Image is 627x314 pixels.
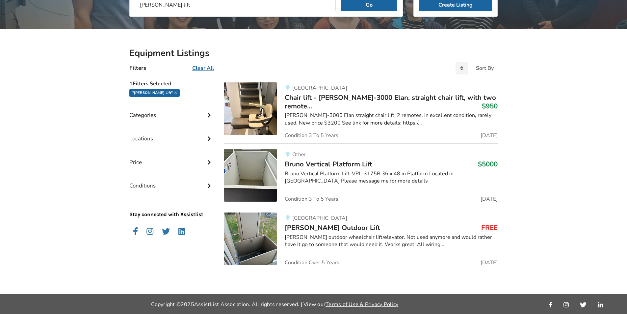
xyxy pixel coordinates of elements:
span: [GEOGRAPHIC_DATA] [292,84,347,92]
a: mobility-bruno outdoor lift[GEOGRAPHIC_DATA][PERSON_NAME] Outdoor LiftFREE[PERSON_NAME] outdoor w... [224,207,498,265]
h3: $5000 [478,160,498,168]
span: [DATE] [481,133,498,138]
span: [DATE] [481,196,498,202]
h4: Filters [129,64,146,72]
u: Clear All [192,65,214,72]
span: [DATE] [481,260,498,265]
img: mobility-chair lift - bruno sre-3000 elan, straight chair lift, with two remotes [224,82,277,135]
a: mobility-bruno vertical platform liftOtherBruno Vertical Platform Lift$5000Bruno Vertical Platfor... [224,143,498,207]
span: Chair lift - [PERSON_NAME]-3000 Elan, straight chair lift, with two remote... [285,93,496,111]
h2: Equipment Listings [129,47,498,59]
span: Bruno Vertical Platform Lift [285,159,372,169]
span: Condition: Over 5 Years [285,260,339,265]
a: mobility-chair lift - bruno sre-3000 elan, straight chair lift, with two remotes[GEOGRAPHIC_DATA]... [224,82,498,144]
div: Price [129,146,214,169]
a: Terms of Use & Privacy Policy [326,301,398,308]
div: Conditions [129,169,214,192]
div: Locations [129,122,214,145]
p: Stay connected with Assistlist [129,192,214,218]
img: linkedin_link [598,302,603,307]
img: instagram_link [563,302,569,307]
div: Sort By [476,66,494,71]
span: Condition: 3 To 5 Years [285,196,338,202]
span: Other [292,151,306,158]
h3: $950 [482,102,498,110]
span: [GEOGRAPHIC_DATA] [292,214,347,222]
div: [PERSON_NAME]-3000 Elan straight chair lift, 2 remotes, in excellent condition, rarely used. New ... [285,112,498,127]
img: twitter_link [580,302,586,307]
h5: 1 Filters Selected [129,77,214,89]
div: Bruno Vertical Platform Lift-VPL-3175B 36 x 48 in Platform Located in [GEOGRAPHIC_DATA] Please me... [285,170,498,185]
span: [PERSON_NAME] Outdoor Lift [285,223,380,232]
img: mobility-bruno vertical platform lift [224,149,277,202]
div: [PERSON_NAME] outdoor wheelchair lift/elevator. Not used anymore and would rather have it go to s... [285,234,498,249]
img: facebook_link [549,302,552,307]
div: Categories [129,99,214,122]
img: mobility-bruno outdoor lift [224,213,277,265]
div: "[PERSON_NAME] lift" [129,89,180,97]
h3: FREE [481,223,498,232]
span: Condition: 3 To 5 Years [285,133,338,138]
